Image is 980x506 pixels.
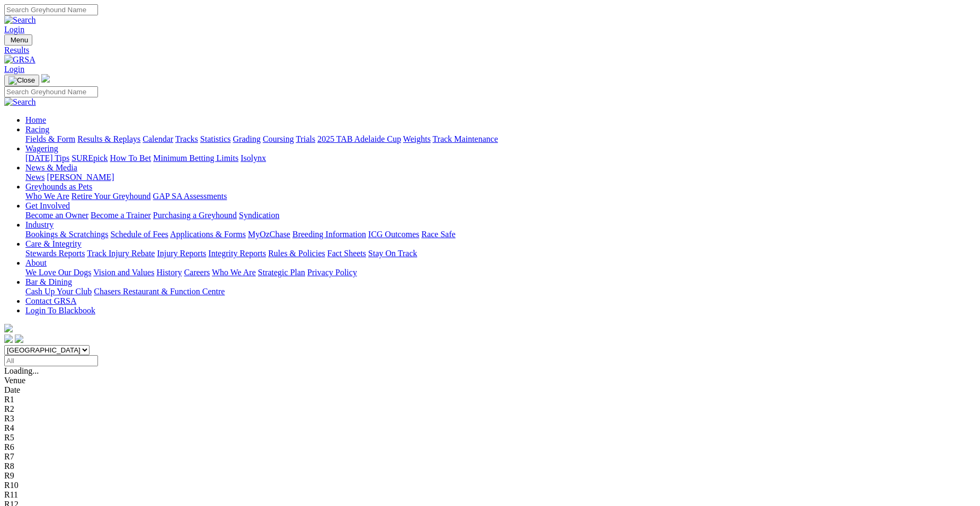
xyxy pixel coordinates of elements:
a: Fields & Form [25,134,75,143]
div: R4 [4,423,976,433]
a: Stewards Reports [25,249,85,258]
a: Coursing [263,134,294,143]
div: Racing [25,134,976,144]
div: Get Involved [25,211,976,220]
div: R9 [4,471,976,481]
a: Statistics [200,134,231,143]
div: Wagering [25,153,976,163]
a: ICG Outcomes [368,230,419,239]
a: Retire Your Greyhound [72,192,151,201]
a: History [156,268,182,277]
a: Syndication [239,211,279,220]
div: R11 [4,490,976,500]
a: Grading [233,134,261,143]
a: Become an Owner [25,211,88,220]
div: R10 [4,481,976,490]
a: News [25,173,44,182]
a: Breeding Information [292,230,366,239]
a: Results [4,46,976,55]
a: Login [4,65,24,74]
img: GRSA [4,55,35,65]
a: Privacy Policy [307,268,357,277]
img: logo-grsa-white.png [41,74,50,83]
a: Racing [25,125,49,134]
a: Who We Are [25,192,69,201]
a: Isolynx [240,153,266,162]
a: Tracks [175,134,198,143]
a: Careers [184,268,210,277]
button: Toggle navigation [4,34,32,46]
input: Search [4,4,98,15]
a: Bar & Dining [25,277,72,286]
a: Chasers Restaurant & Function Centre [94,287,225,296]
div: Venue [4,376,976,385]
a: 2025 TAB Adelaide Cup [317,134,401,143]
div: R8 [4,462,976,471]
a: SUREpick [72,153,108,162]
img: Search [4,15,36,25]
div: Greyhounds as Pets [25,192,976,201]
a: MyOzChase [248,230,290,239]
a: News & Media [25,163,77,172]
img: twitter.svg [15,335,23,343]
span: Menu [11,36,28,44]
div: R2 [4,404,976,414]
button: Toggle navigation [4,75,39,86]
a: How To Bet [110,153,152,162]
img: Search [4,97,36,107]
div: R7 [4,452,976,462]
a: Bookings & Scratchings [25,230,108,239]
span: Loading... [4,366,39,375]
a: Care & Integrity [25,239,82,248]
a: Race Safe [421,230,455,239]
img: logo-grsa-white.png [4,324,13,332]
a: Track Maintenance [433,134,498,143]
a: Contact GRSA [25,296,76,305]
input: Select date [4,355,98,366]
input: Search [4,86,98,97]
a: Who We Are [212,268,256,277]
img: facebook.svg [4,335,13,343]
a: Wagering [25,144,58,153]
a: We Love Our Dogs [25,268,91,277]
a: Get Involved [25,201,70,210]
div: About [25,268,976,277]
a: Track Injury Rebate [87,249,155,258]
div: Care & Integrity [25,249,976,258]
div: R5 [4,433,976,442]
a: Injury Reports [157,249,206,258]
div: Industry [25,230,976,239]
div: Bar & Dining [25,287,976,296]
a: Home [25,115,46,124]
a: Fact Sheets [327,249,366,258]
a: [PERSON_NAME] [47,173,114,182]
div: R3 [4,414,976,423]
a: Calendar [142,134,173,143]
div: Date [4,385,976,395]
a: Cash Up Your Club [25,287,92,296]
a: Strategic Plan [258,268,305,277]
a: Results & Replays [77,134,140,143]
a: Purchasing a Greyhound [153,211,237,220]
a: Schedule of Fees [110,230,168,239]
a: Applications & Forms [170,230,246,239]
a: Stay On Track [368,249,417,258]
div: R1 [4,395,976,404]
a: GAP SA Assessments [153,192,227,201]
a: Weights [403,134,431,143]
div: News & Media [25,173,976,182]
a: Greyhounds as Pets [25,182,92,191]
a: Integrity Reports [208,249,266,258]
div: R6 [4,442,976,452]
a: Rules & Policies [268,249,325,258]
img: Close [8,76,35,85]
a: About [25,258,47,267]
a: Login [4,25,24,34]
a: Vision and Values [93,268,154,277]
a: Become a Trainer [91,211,151,220]
a: [DATE] Tips [25,153,69,162]
a: Industry [25,220,54,229]
a: Login To Blackbook [25,306,95,315]
a: Minimum Betting Limits [153,153,238,162]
